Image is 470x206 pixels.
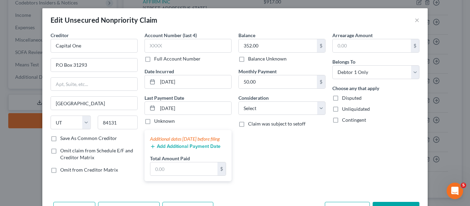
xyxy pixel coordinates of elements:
[332,59,355,65] span: Belongs To
[60,148,133,160] span: Omit claim from Schedule E/F and Creditor Matrix
[51,39,138,53] input: Search creditor by name...
[342,95,362,101] span: Disputed
[248,55,287,62] label: Balance Unknown
[150,135,226,142] div: Additional dates [DATE] before filing
[150,155,190,162] label: Total Amount Paid
[145,68,174,75] label: Date Incurred
[158,75,231,88] input: MM/DD/YYYY
[317,75,325,88] div: $
[411,39,419,52] div: $
[332,32,373,39] label: Arrearage Amount
[217,162,226,175] div: $
[317,39,325,52] div: $
[238,68,277,75] label: Monthly Payment
[51,58,137,72] input: Enter address...
[342,117,366,123] span: Contingent
[51,32,69,38] span: Creditor
[150,162,217,175] input: 0.00
[239,39,317,52] input: 0.00
[238,32,255,39] label: Balance
[461,183,466,188] span: 5
[51,78,137,91] input: Apt, Suite, etc...
[60,135,117,142] label: Save As Common Creditor
[158,102,231,115] input: MM/DD/YYYY
[154,118,175,124] label: Unknown
[239,75,317,88] input: 0.00
[51,15,158,25] div: Edit Unsecured Nonpriority Claim
[415,16,419,24] button: ×
[248,121,306,127] span: Claim was subject to setoff
[51,97,137,110] input: Enter city...
[333,39,411,52] input: 0.00
[447,183,463,199] iframe: Intercom live chat
[145,94,184,101] label: Last Payment Date
[98,116,138,129] input: Enter zip...
[145,32,197,39] label: Account Number (last 4)
[60,167,118,173] span: Omit from Creditor Matrix
[238,94,269,101] label: Consideration
[342,106,370,112] span: Unliquidated
[150,144,221,149] button: Add Additional Payment Date
[154,55,201,62] label: Full Account Number
[332,85,379,92] label: Choose any that apply
[145,39,232,53] input: XXXX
